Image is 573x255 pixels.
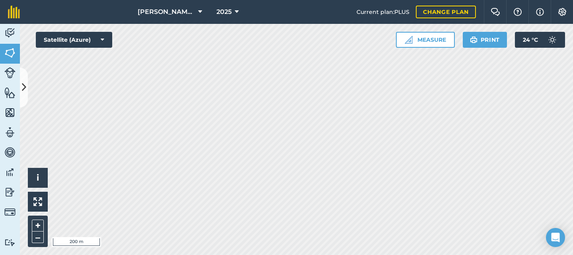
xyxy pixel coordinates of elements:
span: Current plan : PLUS [357,8,409,16]
img: svg+xml;base64,PHN2ZyB4bWxucz0iaHR0cDovL3d3dy53My5vcmcvMjAwMC9zdmciIHdpZHRoPSIxNyIgaGVpZ2h0PSIxNy... [536,7,544,17]
img: Ruler icon [405,36,413,44]
span: 24 ° C [523,32,538,48]
img: svg+xml;base64,PD94bWwgdmVyc2lvbj0iMS4wIiBlbmNvZGluZz0idXRmLTgiPz4KPCEtLSBHZW5lcmF0b3I6IEFkb2JlIE... [4,146,16,158]
button: i [28,168,48,188]
button: – [32,232,44,243]
img: A question mark icon [513,8,522,16]
span: [PERSON_NAME] Farms [138,7,195,17]
img: svg+xml;base64,PHN2ZyB4bWxucz0iaHR0cDovL3d3dy53My5vcmcvMjAwMC9zdmciIHdpZHRoPSIxOSIgaGVpZ2h0PSIyNC... [470,35,477,45]
img: Four arrows, one pointing top left, one top right, one bottom right and the last bottom left [33,197,42,206]
img: Two speech bubbles overlapping with the left bubble in the forefront [491,8,500,16]
img: svg+xml;base64,PD94bWwgdmVyc2lvbj0iMS4wIiBlbmNvZGluZz0idXRmLTgiPz4KPCEtLSBHZW5lcmF0b3I6IEFkb2JlIE... [4,186,16,198]
img: svg+xml;base64,PD94bWwgdmVyc2lvbj0iMS4wIiBlbmNvZGluZz0idXRmLTgiPz4KPCEtLSBHZW5lcmF0b3I6IEFkb2JlIE... [4,27,16,39]
button: + [32,220,44,232]
img: svg+xml;base64,PHN2ZyB4bWxucz0iaHR0cDovL3d3dy53My5vcmcvMjAwMC9zdmciIHdpZHRoPSI1NiIgaGVpZ2h0PSI2MC... [4,47,16,59]
button: Measure [396,32,455,48]
button: Satellite (Azure) [36,32,112,48]
img: A cog icon [557,8,567,16]
img: svg+xml;base64,PD94bWwgdmVyc2lvbj0iMS4wIiBlbmNvZGluZz0idXRmLTgiPz4KPCEtLSBHZW5lcmF0b3I6IEFkb2JlIE... [544,32,560,48]
img: fieldmargin Logo [8,6,20,18]
button: Print [463,32,507,48]
img: svg+xml;base64,PHN2ZyB4bWxucz0iaHR0cDovL3d3dy53My5vcmcvMjAwMC9zdmciIHdpZHRoPSI1NiIgaGVpZ2h0PSI2MC... [4,107,16,119]
img: svg+xml;base64,PD94bWwgdmVyc2lvbj0iMS4wIiBlbmNvZGluZz0idXRmLTgiPz4KPCEtLSBHZW5lcmF0b3I6IEFkb2JlIE... [4,127,16,138]
a: Change plan [416,6,476,18]
div: Open Intercom Messenger [546,228,565,247]
img: svg+xml;base64,PD94bWwgdmVyc2lvbj0iMS4wIiBlbmNvZGluZz0idXRmLTgiPz4KPCEtLSBHZW5lcmF0b3I6IEFkb2JlIE... [4,206,16,218]
img: svg+xml;base64,PD94bWwgdmVyc2lvbj0iMS4wIiBlbmNvZGluZz0idXRmLTgiPz4KPCEtLSBHZW5lcmF0b3I6IEFkb2JlIE... [4,166,16,178]
img: svg+xml;base64,PD94bWwgdmVyc2lvbj0iMS4wIiBlbmNvZGluZz0idXRmLTgiPz4KPCEtLSBHZW5lcmF0b3I6IEFkb2JlIE... [4,67,16,78]
button: 24 °C [515,32,565,48]
span: 2025 [216,7,232,17]
img: svg+xml;base64,PD94bWwgdmVyc2lvbj0iMS4wIiBlbmNvZGluZz0idXRmLTgiPz4KPCEtLSBHZW5lcmF0b3I6IEFkb2JlIE... [4,239,16,246]
span: i [37,173,39,183]
img: svg+xml;base64,PHN2ZyB4bWxucz0iaHR0cDovL3d3dy53My5vcmcvMjAwMC9zdmciIHdpZHRoPSI1NiIgaGVpZ2h0PSI2MC... [4,87,16,99]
